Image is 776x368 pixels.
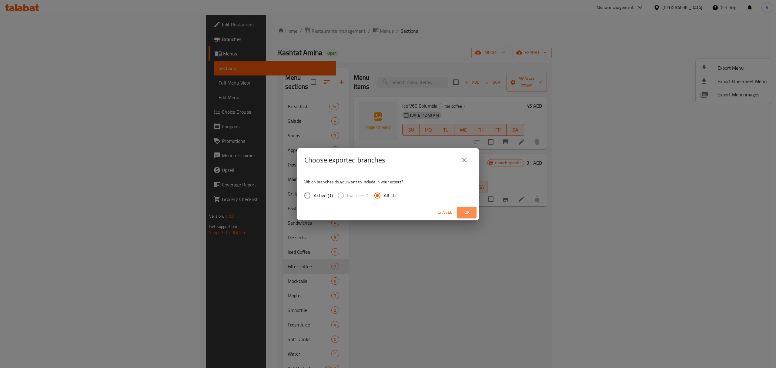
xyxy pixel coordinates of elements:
[462,209,472,216] span: Ok
[347,192,370,199] span: Inactive (0)
[314,192,333,199] span: Active (1)
[304,179,472,185] p: Which branches do you want to include in your export?
[457,207,477,218] button: Ok
[435,207,455,218] button: Cancel
[304,155,385,165] h2: Choose exported branches
[384,192,396,199] span: All (1)
[438,209,452,216] span: Cancel
[457,153,472,167] button: close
